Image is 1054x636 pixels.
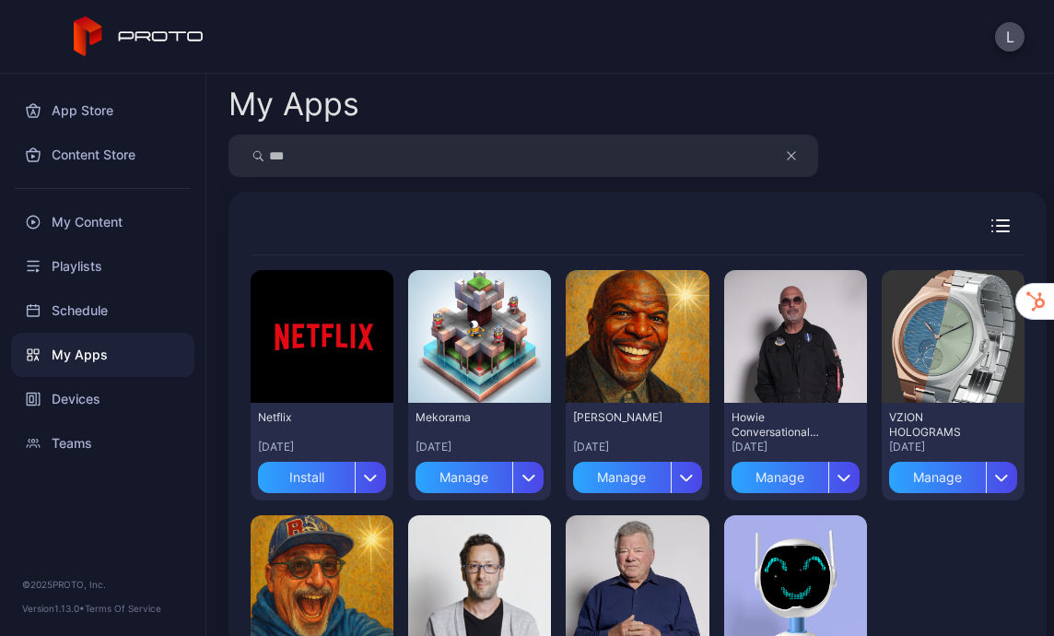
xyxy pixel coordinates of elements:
[573,410,674,425] div: Terry Selfie
[573,454,701,493] button: Manage
[11,244,194,289] a: Playlists
[22,577,183,592] div: © 2025 PROTO, Inc.
[11,333,194,377] a: My Apps
[258,462,355,493] div: Install
[732,454,860,493] button: Manage
[11,377,194,421] a: Devices
[732,440,860,454] div: [DATE]
[889,410,990,440] div: VZION HOLOGRAMS
[889,440,1017,454] div: [DATE]
[573,440,701,454] div: [DATE]
[732,462,828,493] div: Manage
[416,454,544,493] button: Manage
[11,88,194,133] a: App Store
[228,88,359,120] div: My Apps
[11,200,194,244] a: My Content
[995,22,1025,52] button: L
[416,410,517,425] div: Mekorama
[85,603,161,614] a: Terms Of Service
[258,440,386,454] div: [DATE]
[11,289,194,333] a: Schedule
[258,410,359,425] div: Netflix
[416,440,544,454] div: [DATE]
[258,454,386,493] button: Install
[889,454,1017,493] button: Manage
[416,462,512,493] div: Manage
[22,603,85,614] span: Version 1.13.0 •
[573,462,670,493] div: Manage
[11,421,194,465] a: Teams
[732,410,833,440] div: Howie Conversational Persona - (Proto Internal)
[889,462,986,493] div: Manage
[11,133,194,177] a: Content Store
